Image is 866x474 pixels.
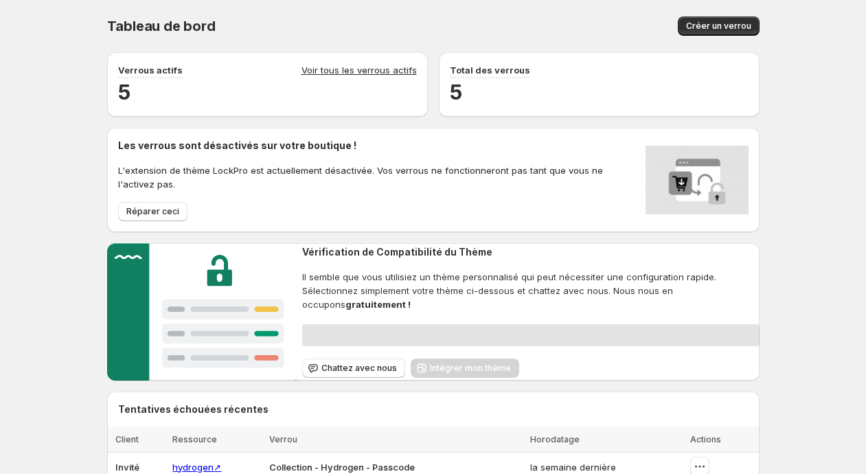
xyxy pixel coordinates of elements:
[269,462,415,473] span: Collection - Hydrogen - Passcode
[172,434,217,444] span: Ressource
[321,363,397,374] span: Chattez avec nous
[118,139,640,153] h2: Les verrous sont désactivés sur votre boutique !
[450,63,530,77] p: Total des verrous
[118,163,640,191] p: L'extension de thème LockPro est actuellement désactivée. Vos verrous ne fonctionneront pas tant ...
[172,462,221,473] a: hydrogen↗
[302,245,759,259] h2: Vérification de Compatibilité du Thème
[302,359,405,378] button: Chattez avec nous
[302,270,759,311] span: Il semble que vous utilisiez un thème personnalisé qui peut nécessiter une configuration rapide. ...
[530,434,580,444] span: Horodatage
[450,78,749,106] h2: 5
[690,434,721,444] span: Actions
[118,63,183,77] p: Verrous actifs
[646,139,749,221] img: Locks disabled
[126,206,179,217] span: Réparer ceci
[118,78,417,106] h2: 5
[269,434,297,444] span: Verrou
[107,18,216,34] span: Tableau de bord
[530,462,616,473] span: la semaine dernière
[115,434,139,444] span: Client
[678,16,760,36] button: Créer un verrou
[107,243,297,381] img: Customer support
[118,202,187,221] button: Réparer ceci
[115,462,139,473] span: Invité
[345,299,411,310] strong: gratuitement !
[301,63,417,78] a: Voir tous les verrous actifs
[118,403,269,416] h2: Tentatives échouées récentes
[686,21,751,32] span: Créer un verrou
